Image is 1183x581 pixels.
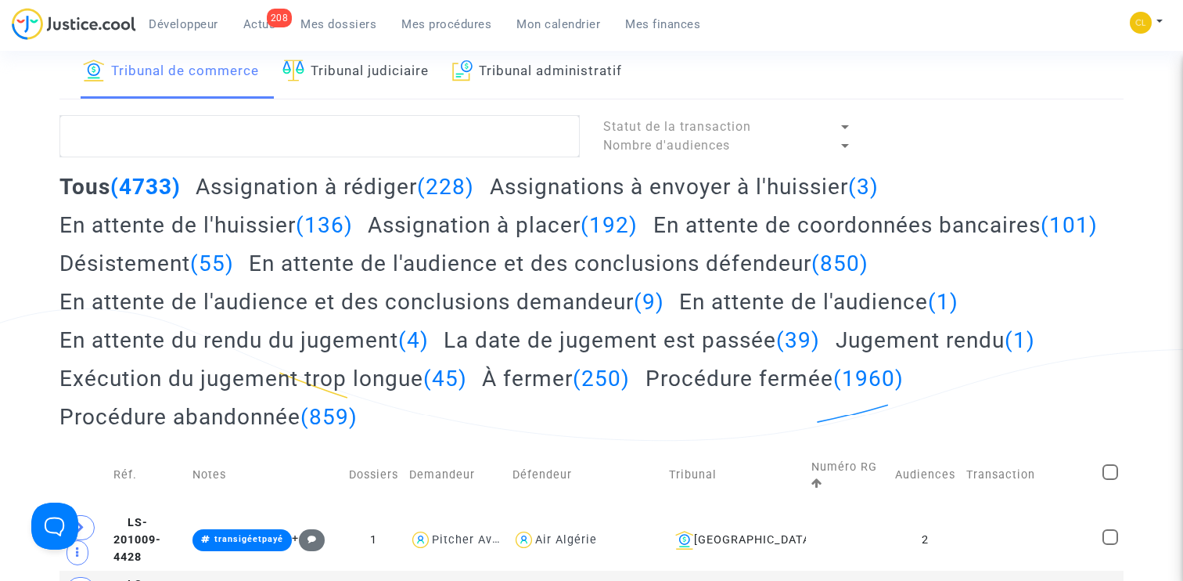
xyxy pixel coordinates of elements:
[267,9,293,27] div: 208
[300,404,358,430] span: (859)
[83,45,259,99] a: Tribunal de commerce
[59,288,664,316] h2: En attente de l'audience et des conclusions demandeur
[645,365,904,392] h2: Procédure fermée
[343,509,404,571] td: 1
[249,250,868,277] h2: En attente de l'audience et des conclusions défendeur
[653,211,1098,239] h2: En attente de coordonnées bancaires
[59,365,467,392] h2: Exécution du jugement trop longue
[398,327,429,353] span: (4)
[59,173,181,200] h2: Tous
[890,442,961,509] td: Audiences
[833,366,904,392] span: (1960)
[187,442,343,509] td: Notes
[108,442,187,509] td: Réf.
[12,8,136,40] img: jc-logo.svg
[59,327,429,354] h2: En attente du rendu du jugement
[482,365,630,392] h2: À fermer
[31,503,78,550] iframe: Help Scout Beacon - Open
[516,17,600,31] span: Mon calendrier
[113,516,161,563] span: LS-201009-4428
[243,17,276,31] span: Actus
[296,212,353,238] span: (136)
[581,212,638,238] span: (192)
[490,173,879,200] h2: Assignations à envoyer à l'huissier
[292,532,325,545] span: +
[1130,12,1152,34] img: f0b917ab549025eb3af43f3c4438ad5d
[288,13,389,36] a: Mes dossiers
[190,251,234,276] span: (55)
[110,174,181,200] span: (4733)
[776,327,820,353] span: (39)
[423,366,467,392] span: (45)
[1005,327,1035,353] span: (1)
[961,442,1097,509] td: Transaction
[848,174,879,200] span: (3)
[214,534,283,544] span: transigéetpayé
[231,13,289,36] a: 208Actus
[679,288,958,316] h2: En attente de l'audience
[504,13,613,36] a: Mon calendrier
[512,529,535,551] img: icon-user.svg
[136,13,231,36] a: Développeur
[669,531,800,550] div: [GEOGRAPHIC_DATA]
[675,531,694,550] img: icon-banque.svg
[444,327,820,354] h2: La date de jugement est passée
[603,138,730,153] span: Nombre d'audiences
[368,211,638,239] h2: Assignation à placer
[59,211,353,239] h2: En attente de l'huissier
[401,17,491,31] span: Mes procédures
[811,251,868,276] span: (850)
[573,366,630,392] span: (250)
[59,403,358,431] h2: Procédure abandonnée
[613,13,713,36] a: Mes finances
[300,17,376,31] span: Mes dossiers
[928,289,958,315] span: (1)
[343,442,404,509] td: Dossiers
[507,442,663,509] td: Défendeur
[409,529,432,551] img: icon-user.svg
[389,13,504,36] a: Mes procédures
[890,509,961,571] td: 2
[806,442,890,509] td: Numéro RG
[83,60,105,81] img: icon-banque.svg
[282,60,304,81] img: icon-faciliter-sm.svg
[535,533,597,547] div: Air Algérie
[603,119,751,134] span: Statut de la transaction
[404,442,507,509] td: Demandeur
[432,533,518,547] div: Pitcher Avocat
[59,250,234,277] h2: Désistement
[634,289,664,315] span: (9)
[836,327,1035,354] h2: Jugement rendu
[663,442,806,509] td: Tribunal
[196,173,474,200] h2: Assignation à rédiger
[625,17,700,31] span: Mes finances
[417,174,474,200] span: (228)
[282,45,429,99] a: Tribunal judiciaire
[1041,212,1098,238] span: (101)
[452,60,473,81] img: icon-archive.svg
[149,17,218,31] span: Développeur
[452,45,623,99] a: Tribunal administratif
